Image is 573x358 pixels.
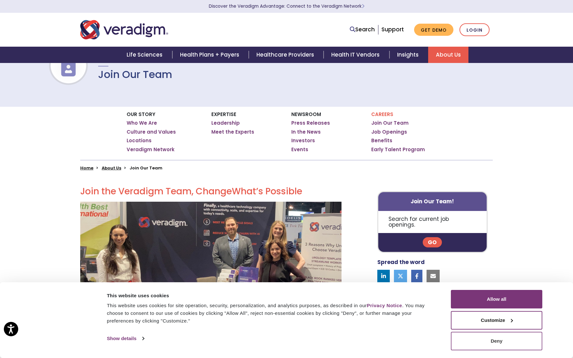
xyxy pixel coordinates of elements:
[209,3,365,9] a: Discover the Veradigm Advantage: Connect to the Veradigm NetworkLearn More
[291,137,315,144] a: Investors
[107,302,436,325] div: This website uses cookies for site operation, security, personalization, and analytics purposes, ...
[428,47,468,63] a: About Us
[451,332,542,350] button: Deny
[350,25,375,34] a: Search
[80,165,93,171] a: Home
[411,198,454,205] strong: Join Our Team!
[414,24,453,36] a: Get Demo
[423,237,442,247] a: Go
[98,68,172,81] h1: Join Our Team
[371,137,392,144] a: Benefits
[459,23,490,36] a: Login
[291,146,308,153] a: Events
[362,3,365,9] span: Learn More
[249,47,324,63] a: Healthcare Providers
[371,120,409,126] a: Join Our Team
[291,120,330,126] a: Press Releases
[451,290,542,308] button: Allow all
[232,185,302,198] span: What’s Possible
[451,311,542,330] button: Customize
[211,129,254,135] a: Meet the Experts
[80,19,168,40] img: Veradigm logo
[107,334,144,343] a: Show details
[172,47,249,63] a: Health Plans + Payers
[381,26,404,33] a: Support
[371,146,425,153] a: Early Talent Program
[119,47,172,63] a: Life Sciences
[371,129,407,135] a: Job Openings
[107,292,436,300] div: This website uses cookies
[367,303,402,308] a: Privacy Notice
[102,165,121,171] a: About Us
[211,120,240,126] a: Leadership
[80,186,341,197] h2: Join the Veradigm Team, Change
[378,211,487,233] p: Search for current job openings.
[389,47,428,63] a: Insights
[377,258,425,266] strong: Spread the word
[127,146,175,153] a: Veradigm Network
[324,47,389,63] a: Health IT Vendors
[127,120,157,126] a: Who We Are
[127,129,176,135] a: Culture and Values
[127,137,152,144] a: Locations
[291,129,321,135] a: In the News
